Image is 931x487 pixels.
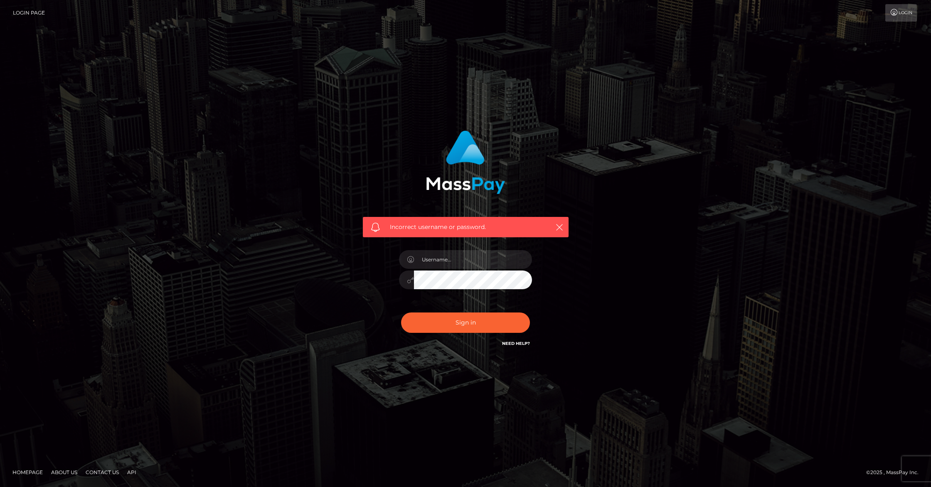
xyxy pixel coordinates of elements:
[426,130,505,194] img: MassPay Login
[502,341,530,346] a: Need Help?
[9,466,46,479] a: Homepage
[82,466,122,479] a: Contact Us
[414,250,532,269] input: Username...
[13,4,45,22] a: Login Page
[866,468,925,477] div: © 2025 , MassPay Inc.
[124,466,140,479] a: API
[48,466,81,479] a: About Us
[401,312,530,333] button: Sign in
[390,223,542,231] span: Incorrect username or password.
[885,4,917,22] a: Login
